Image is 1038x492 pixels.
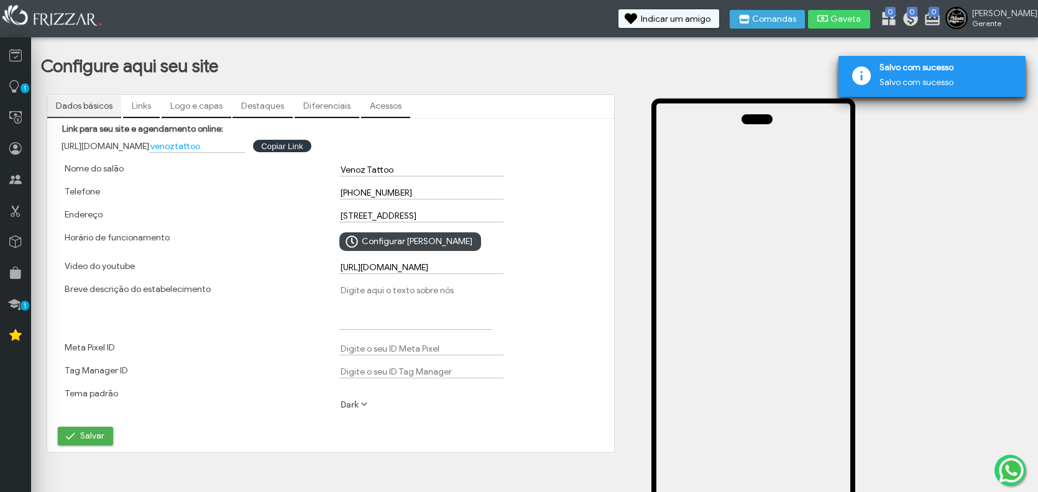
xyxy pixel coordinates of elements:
input: EX: Rua afonso pena, 119, curitiba, Paraná [339,209,503,222]
button: Gaveta [808,10,870,29]
span: Indicar um amigo [641,15,710,24]
span: Gerente [972,19,1028,28]
h1: Configure aqui seu site [41,55,1034,77]
label: Telefone [65,186,100,197]
span: 1 [21,83,29,93]
span: Salvar [80,427,104,445]
label: Endereço [65,209,103,220]
label: Tag Manager ID [65,365,128,376]
span: Gaveta [830,15,861,24]
a: 0 [924,10,936,30]
button: Copiar Link [253,140,311,152]
span: 0 [885,7,896,17]
input: Digite aqui o telefone [339,186,503,199]
p: Salvo com sucesso [880,77,1016,88]
input: https://youtube.com.br/watch=123 [339,261,503,274]
label: Video do youtube [65,261,135,271]
button: Configurar [PERSON_NAME] [339,232,481,251]
a: [PERSON_NAME] Gerente [945,7,1032,32]
input: Digite aqui o nome do salão [339,163,503,176]
input: meusalao [149,140,245,153]
button: Indicar um amigo [618,9,719,28]
label: Meta Pixel ID [65,342,115,353]
button: Salvar [58,427,113,445]
span: 1 [21,301,29,311]
span: Comandas [752,15,796,24]
button: Comandas [730,10,805,29]
input: Digite o seu ID Meta Pixel [339,342,503,355]
a: Acessos [361,96,410,117]
span: [URL][DOMAIN_NAME] [62,141,149,152]
label: Breve descrição do estabelecimento [65,284,211,294]
label: Link para seu site e agendamento online: [62,124,223,134]
label: Dark [339,398,373,410]
input: Digite o seu ID Tag Manager [339,365,503,378]
a: Logo e capas [162,96,231,117]
a: Diferenciais [295,96,359,117]
a: 0 [880,10,893,30]
a: 0 [902,10,914,30]
label: Horário de funcionamento [65,232,170,243]
span: Salvo com sucesso [880,62,1016,77]
img: whatsapp.png [996,455,1026,485]
span: 0 [907,7,917,17]
span: Configurar [PERSON_NAME] [362,232,472,251]
a: Links [123,96,160,117]
label: Tema padrão [65,388,118,399]
label: Nome do salão [65,163,124,174]
a: Destaques [232,96,293,117]
a: Dados básicos [47,96,121,117]
span: [PERSON_NAME] [972,8,1028,19]
span: 0 [929,7,939,17]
